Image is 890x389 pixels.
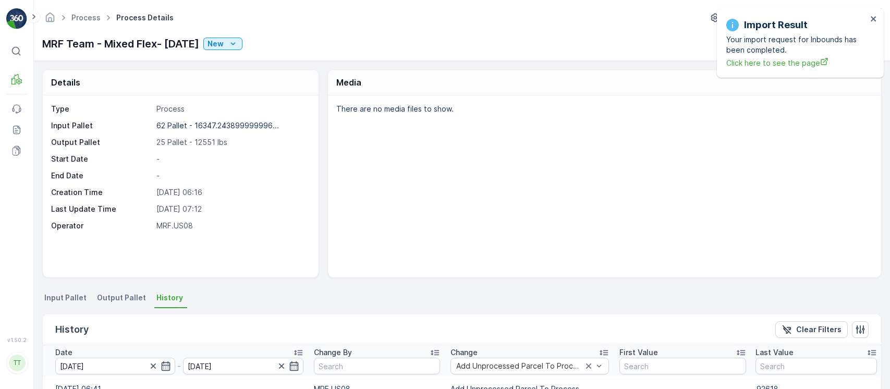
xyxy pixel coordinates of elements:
p: Details [51,76,80,89]
p: Change By [314,347,352,358]
p: Change [450,347,478,358]
p: Start Date [51,154,152,164]
p: Process [156,104,308,114]
p: [DATE] 07:12 [156,204,308,214]
p: Creation Time [51,187,152,198]
span: Input Pallet [44,293,87,303]
button: Clear Filters [775,321,848,338]
p: Import Result [744,18,808,32]
p: History [55,322,89,337]
input: Search [619,358,746,374]
a: Click here to see the page [726,57,867,68]
p: [DATE] 06:16 [156,187,308,198]
button: close [870,15,877,25]
span: v 1.50.2 [6,337,27,343]
p: - [177,360,181,372]
p: Your import request for Inbounds has been completed. [726,34,867,55]
p: Last Update Time [51,204,152,214]
p: New [208,39,224,49]
p: MRF.US08 [156,221,308,231]
p: Clear Filters [796,324,842,335]
span: Process Details [114,13,176,23]
p: 62 Pallet - 16347.243899999996... [156,121,279,130]
button: New [203,38,242,50]
p: First Value [619,347,658,358]
input: dd/mm/yyyy [183,358,303,374]
p: Operator [51,221,152,231]
input: dd/mm/yyyy [55,358,175,374]
span: Output Pallet [97,293,146,303]
p: - [156,154,308,164]
p: There are no media files to show. [336,104,870,114]
p: Input Pallet [51,120,152,131]
p: Output Pallet [51,137,152,148]
div: TT [9,355,26,371]
p: Media [336,76,361,89]
p: Last Value [755,347,794,358]
p: - [156,171,308,181]
p: 25 Pallet - 12551 lbs [156,137,308,148]
input: Search [314,358,441,374]
input: Search [755,358,877,374]
p: Date [55,347,72,358]
a: Homepage [44,16,56,25]
span: History [156,293,183,303]
button: TT [6,345,27,381]
img: logo [6,8,27,29]
p: Type [51,104,152,114]
p: MRF Team - Mixed Flex- [DATE] [42,36,199,52]
a: Process [71,13,101,22]
p: End Date [51,171,152,181]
